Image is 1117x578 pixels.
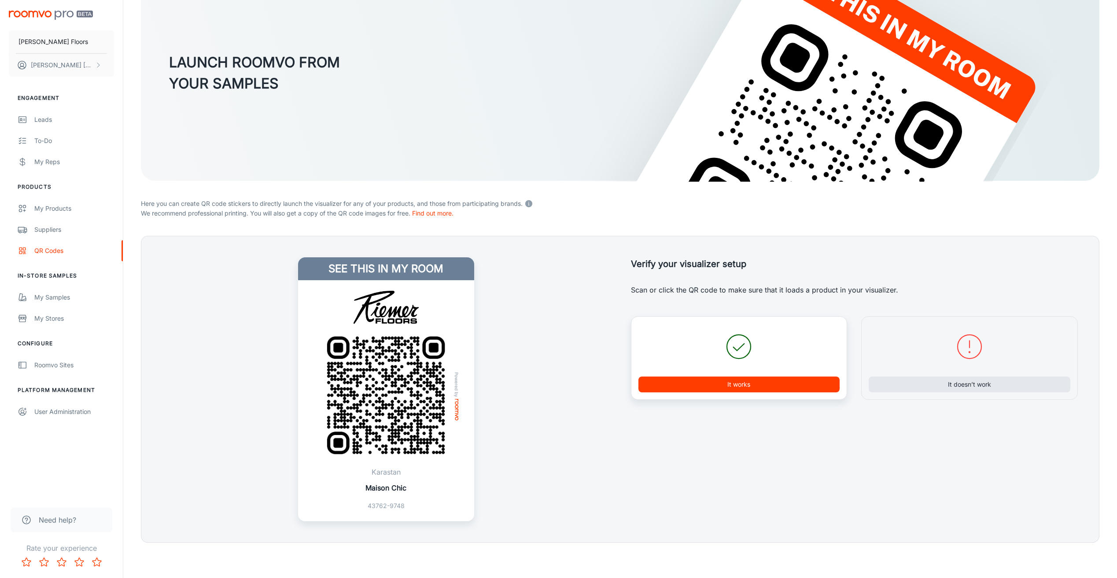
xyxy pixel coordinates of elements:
p: Karastan [365,467,406,477]
p: Maison Chic [365,483,406,493]
button: Rate 2 star [35,553,53,571]
p: We recommend professional printing. You will also get a copy of the QR code images for free. [141,209,1099,218]
span: Need help? [39,515,76,525]
h4: See this in my room [298,257,474,280]
button: Rate 5 star [88,553,106,571]
button: It doesn’t work [869,377,1070,392]
button: It works [638,377,840,392]
button: Rate 3 star [53,553,70,571]
button: Rate 1 star [18,553,35,571]
div: My Products [34,204,114,213]
div: User Administration [34,407,114,417]
img: Riemer Floors [330,291,442,324]
p: Here you can create QR code stickers to directly launch the visualizer for any of your products, ... [141,197,1099,209]
img: QR Code Example [314,324,457,467]
div: My Stores [34,314,114,323]
img: Roomvo PRO Beta [9,11,93,20]
p: [PERSON_NAME] [PERSON_NAME] [31,60,93,70]
div: My Reps [34,157,114,167]
button: [PERSON_NAME] Floors [9,30,114,53]
button: Rate 4 star [70,553,88,571]
div: To-do [34,136,114,146]
h3: LAUNCH ROOMVO FROM YOUR SAMPLES [169,52,340,94]
p: Scan or click the QR code to make sure that it loads a product in your visualizer. [631,285,1078,295]
p: [PERSON_NAME] Floors [18,37,88,47]
span: Powered by [452,372,461,397]
img: roomvo [455,399,458,421]
div: My Samples [34,293,114,302]
a: See this in my roomRiemer FloorsQR Code ExamplePowered byroomvoKarastanMaison Chic43762-9748 [298,257,474,521]
h5: Verify your visualizer setup [631,257,1078,271]
a: Find out more. [412,209,453,217]
div: Leads [34,115,114,124]
div: Roomvo Sites [34,360,114,370]
div: Suppliers [34,225,114,234]
p: Rate your experience [7,543,116,553]
button: [PERSON_NAME] [PERSON_NAME] [9,54,114,77]
p: 43762-9748 [365,501,406,511]
div: QR Codes [34,246,114,256]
